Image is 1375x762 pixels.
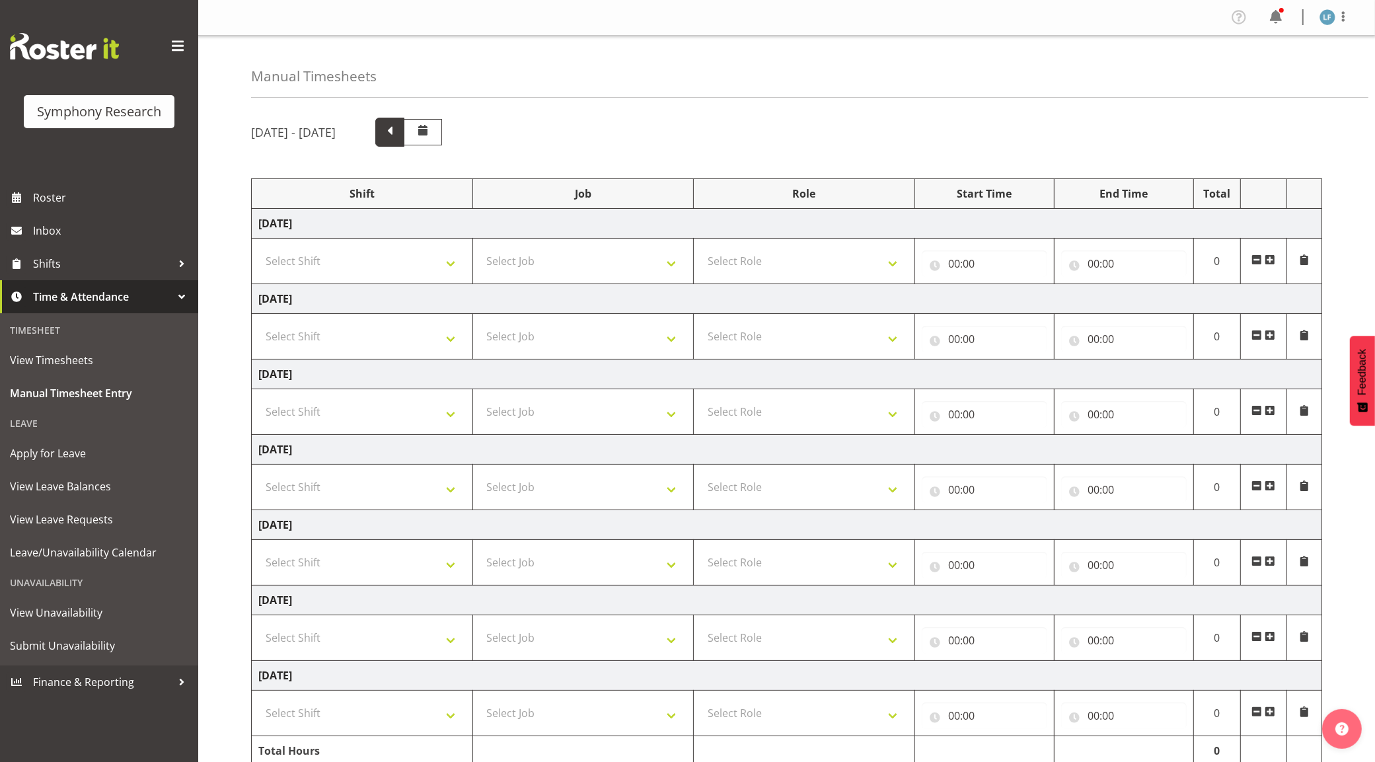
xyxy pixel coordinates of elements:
img: Rosterit website logo [10,33,119,59]
h5: [DATE] - [DATE] [251,125,336,139]
a: Submit Unavailability [3,629,195,662]
input: Click to select... [1061,326,1187,352]
button: Feedback - Show survey [1350,336,1375,426]
span: Feedback [1356,349,1368,395]
span: View Leave Requests [10,510,188,529]
td: [DATE] [252,661,1322,691]
a: Manual Timesheet Entry [3,377,195,410]
td: 0 [1194,615,1240,661]
span: View Timesheets [10,350,188,370]
span: Leave/Unavailability Calendar [10,543,188,562]
div: Shift [258,186,466,202]
td: 0 [1194,540,1240,586]
a: View Leave Balances [3,470,195,503]
td: [DATE] [252,360,1322,389]
div: End Time [1061,186,1187,202]
img: help-xxl-2.png [1335,722,1349,736]
div: Job [480,186,687,202]
input: Click to select... [922,250,1047,277]
div: Symphony Research [37,102,161,122]
span: Finance & Reporting [33,672,172,692]
h4: Manual Timesheets [251,69,377,84]
span: Shifts [33,254,172,274]
td: [DATE] [252,284,1322,314]
input: Click to select... [1061,552,1187,578]
span: Time & Attendance [33,287,172,307]
input: Click to select... [922,552,1047,578]
input: Click to select... [1061,627,1187,654]
div: Total [1201,186,1233,202]
span: Apply for Leave [10,443,188,463]
input: Click to select... [1061,703,1187,729]
a: View Timesheets [3,344,195,377]
td: [DATE] [252,435,1322,465]
td: [DATE] [252,586,1322,615]
td: 0 [1194,239,1240,284]
input: Click to select... [1061,401,1187,428]
td: 0 [1194,465,1240,510]
td: 0 [1194,314,1240,360]
span: View Unavailability [10,603,188,623]
span: Submit Unavailability [10,636,188,656]
div: Timesheet [3,317,195,344]
input: Click to select... [922,476,1047,503]
span: Roster [33,188,192,208]
input: Click to select... [922,326,1047,352]
td: 0 [1194,691,1240,736]
a: View Unavailability [3,596,195,629]
input: Click to select... [1061,476,1187,503]
span: Manual Timesheet Entry [10,383,188,403]
a: Leave/Unavailability Calendar [3,536,195,569]
span: Inbox [33,221,192,241]
input: Click to select... [922,627,1047,654]
div: Start Time [922,186,1047,202]
td: [DATE] [252,209,1322,239]
img: lolo-fiaola1981.jpg [1319,9,1335,25]
input: Click to select... [922,401,1047,428]
input: Click to select... [922,703,1047,729]
td: 0 [1194,389,1240,435]
input: Click to select... [1061,250,1187,277]
span: View Leave Balances [10,476,188,496]
a: View Leave Requests [3,503,195,536]
div: Role [700,186,908,202]
div: Leave [3,410,195,437]
td: [DATE] [252,510,1322,540]
div: Unavailability [3,569,195,596]
a: Apply for Leave [3,437,195,470]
